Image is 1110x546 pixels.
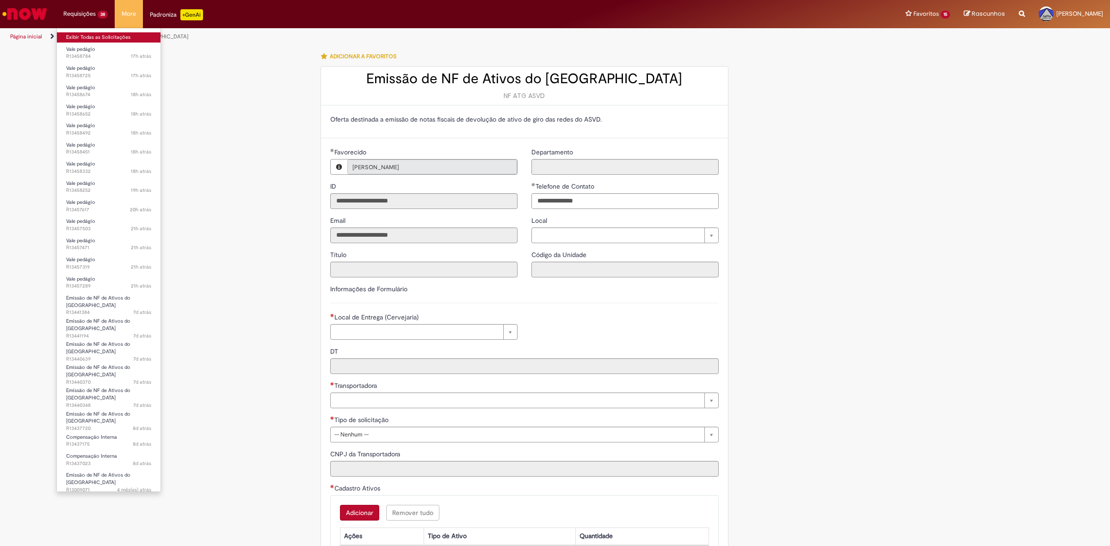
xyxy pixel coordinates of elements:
span: R13441194 [66,332,151,340]
h2: Emissão de NF de Ativos do [GEOGRAPHIC_DATA] [330,71,719,86]
span: R13440370 [66,379,151,386]
span: R13457319 [66,264,151,271]
span: Necessários - Favorecido [334,148,368,156]
span: 7d atrás [133,402,151,409]
input: Título [330,262,518,277]
time: 28/08/2025 12:03:11 [131,244,151,251]
a: Aberto R13441194 : Emissão de NF de Ativos do ASVD [57,316,160,336]
span: Vale pedágio [66,122,95,129]
span: Emissão de NF de Ativos do [GEOGRAPHIC_DATA] [66,364,130,378]
span: 21h atrás [131,282,151,289]
span: 17h atrás [131,72,151,79]
input: CNPJ da Transportadora [330,461,719,477]
span: R13458451 [66,148,151,156]
span: 7d atrás [133,332,151,339]
span: [PERSON_NAME] [352,160,493,175]
a: Aberto R13441384 : Emissão de NF de Ativos do ASVD [57,293,160,313]
p: Oferta destinada a emissão de notas fiscais de devolução de ativo de giro das redes do ASVD. [330,115,719,124]
input: Departamento [531,159,719,175]
span: Vale pedágio [66,160,95,167]
span: R13009071 [66,486,151,494]
span: R13458652 [66,110,151,118]
img: ServiceNow [1,5,49,23]
span: 38 [98,11,108,18]
time: 28/08/2025 11:44:32 [131,264,151,270]
span: Necessários [330,313,334,317]
a: Aberto R13457471 : Vale pedágio [57,236,160,253]
input: Telefone de Contato [531,193,719,209]
input: Código da Unidade [531,262,719,277]
span: Vale pedágio [66,199,95,206]
time: 28/08/2025 15:41:14 [131,53,151,60]
a: Limpar campo Local [531,227,719,243]
a: Aberto R13440348 : Emissão de NF de Ativos do ASVD [57,386,160,405]
span: 4 mês(es) atrás [117,486,151,493]
span: Vale pedágio [66,103,95,110]
a: Aberto R13440370 : Emissão de NF de Ativos do ASVD [57,362,160,382]
a: Aberto R13009071 : Emissão de NF de Ativos do ASVD [57,470,160,490]
time: 21/08/2025 15:54:06 [133,441,151,448]
span: 18h atrás [131,129,151,136]
span: 8d atrás [133,460,151,467]
span: R13457289 [66,282,151,290]
a: Aberto R13458725 : Vale pedágio [57,63,160,80]
span: Vale pedágio [66,256,95,263]
a: Exibir Todas as Solicitações [57,32,160,43]
time: 22/08/2025 15:12:48 [133,379,151,386]
span: 18h atrás [131,91,151,98]
span: Emissão de NF de Ativos do [GEOGRAPHIC_DATA] [66,294,130,309]
span: Vale pedágio [66,141,95,148]
span: 21h atrás [131,264,151,270]
time: 28/08/2025 15:27:01 [131,91,151,98]
span: Necessários - Transportadora [334,381,379,390]
time: 28/08/2025 15:33:04 [131,72,151,79]
a: Aberto R13457503 : Vale pedágio [57,216,160,233]
th: Tipo de Ativo [424,528,575,545]
span: R13440348 [66,402,151,409]
button: Add a row for Cadastro Ativos [340,505,379,521]
span: Somente leitura - CNPJ da Transportadora [330,450,402,458]
span: R13458674 [66,91,151,98]
span: 15 [941,11,950,18]
span: 18h atrás [131,168,151,175]
a: Aberto R13457617 : Vale pedágio [57,197,160,215]
span: Vale pedágio [66,84,95,91]
label: Somente leitura - Email [330,216,347,225]
a: Aberto R13457289 : Vale pedágio [57,274,160,291]
span: 21h atrás [131,244,151,251]
time: 28/08/2025 12:36:14 [130,206,151,213]
span: R13437175 [66,441,151,448]
span: R13458725 [66,72,151,80]
span: Necessários [330,416,334,420]
span: R13457503 [66,225,151,233]
span: 19h atrás [131,187,151,194]
time: 21/08/2025 15:29:27 [133,460,151,467]
time: 21/08/2025 17:16:33 [133,425,151,432]
span: Vale pedágio [66,218,95,225]
span: R13458252 [66,187,151,194]
span: 8d atrás [133,441,151,448]
label: Somente leitura - Necessários - Favorecido [330,147,368,157]
input: ID [330,193,518,209]
span: Vale pedágio [66,180,95,187]
button: Favorecido, Visualizar este registro Carlos Nunes [331,160,347,174]
span: 8d atrás [133,425,151,432]
label: Somente leitura - Departamento [531,147,575,157]
span: Emissão de NF de Ativos do [GEOGRAPHIC_DATA] [66,341,130,355]
span: R13437720 [66,425,151,432]
a: Aberto R13458492 : Vale pedágio [57,121,160,138]
p: +GenAi [180,9,203,20]
span: Requisições [63,9,96,18]
span: Tipo de solicitação [334,416,390,424]
span: R13458784 [66,53,151,60]
span: -- Nenhum -- [334,427,700,442]
span: 7d atrás [133,356,151,362]
time: 28/08/2025 14:57:26 [131,148,151,155]
span: [PERSON_NAME] [1056,10,1103,18]
span: Somente leitura - Email [330,216,347,225]
span: 18h atrás [131,148,151,155]
ul: Requisições [56,28,161,492]
a: Aberto R13458252 : Vale pedágio [57,178,160,196]
span: Cadastro Ativos [334,484,382,492]
span: Emissão de NF de Ativos do [GEOGRAPHIC_DATA] [66,411,130,425]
